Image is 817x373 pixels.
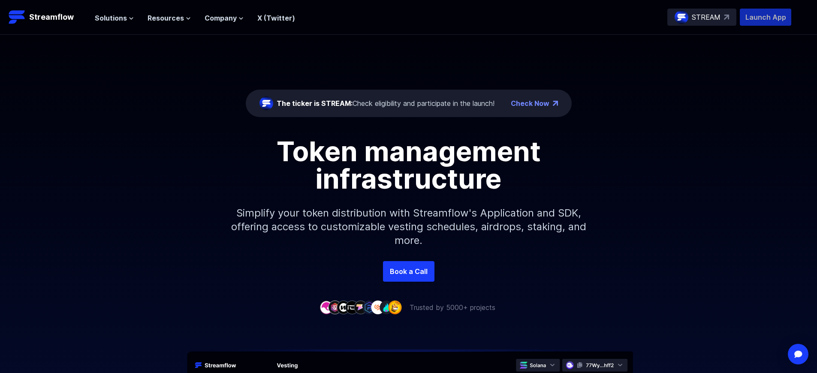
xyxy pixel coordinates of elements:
[95,13,127,23] span: Solutions
[29,11,74,23] p: Streamflow
[354,301,368,314] img: company-5
[511,98,549,108] a: Check Now
[383,261,434,282] a: Book a Call
[148,13,184,23] span: Resources
[277,99,353,108] span: The ticker is STREAM:
[388,301,402,314] img: company-9
[410,302,495,313] p: Trusted by 5000+ projects
[9,9,26,26] img: Streamflow Logo
[345,301,359,314] img: company-4
[95,13,134,23] button: Solutions
[553,101,558,106] img: top-right-arrow.png
[788,344,808,364] div: Open Intercom Messenger
[675,10,688,24] img: streamflow-logo-circle.png
[216,138,602,193] h1: Token management infrastructure
[328,301,342,314] img: company-2
[277,98,494,108] div: Check eligibility and participate in the launch!
[724,15,729,20] img: top-right-arrow.svg
[380,301,393,314] img: company-8
[9,9,86,26] a: Streamflow
[320,301,333,314] img: company-1
[224,193,593,261] p: Simplify your token distribution with Streamflow's Application and SDK, offering access to custom...
[371,301,385,314] img: company-7
[259,96,273,110] img: streamflow-logo-circle.png
[337,301,350,314] img: company-3
[667,9,736,26] a: STREAM
[257,14,295,22] a: X (Twitter)
[740,9,791,26] button: Launch App
[692,12,721,22] p: STREAM
[205,13,237,23] span: Company
[205,13,244,23] button: Company
[362,301,376,314] img: company-6
[148,13,191,23] button: Resources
